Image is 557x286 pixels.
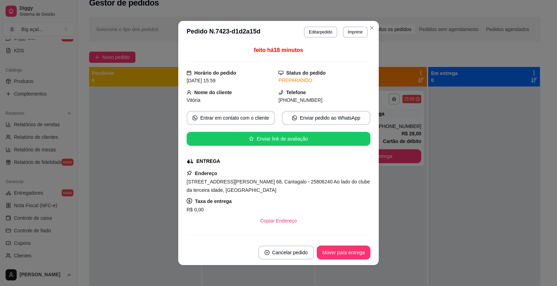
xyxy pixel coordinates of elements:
[195,171,217,176] strong: Endereço
[187,198,192,204] span: dollar
[195,198,232,204] strong: Taxa de entrega
[278,70,283,75] span: desktop
[194,90,232,95] strong: Nome do cliente
[317,246,370,259] button: Mover para entrega
[254,214,302,228] button: Copiar Endereço
[265,250,269,255] span: close-circle
[196,158,220,165] div: ENTREGA
[249,136,254,141] span: star
[258,246,314,259] button: close-circleCancelar pedido
[254,47,303,53] span: feito há 18 minutos
[187,70,191,75] span: calendar
[187,97,200,103] span: Vitória
[292,115,297,120] span: whats-app
[278,90,283,95] span: phone
[193,115,197,120] span: whats-app
[366,22,377,33] button: Close
[187,111,275,125] button: whats-appEntrar em contato com o cliente
[187,170,192,176] span: pushpin
[282,111,370,125] button: whats-appEnviar pedido ao WhatsApp
[187,27,260,38] h3: Pedido N. 7423-d1d2a15d
[187,78,215,83] span: [DATE] 15:59
[286,70,326,76] strong: Status do pedido
[278,77,370,84] div: PREPARANDO
[187,207,204,212] span: R$ 0,00
[187,90,191,95] span: user
[304,27,337,38] button: Editarpedido
[187,179,370,193] span: [STREET_ADDRESS][PERSON_NAME] 68, Cantagalo - 25806240 Ao lado do clube da terceira idade, [GEOGR...
[187,132,370,146] button: starEnviar link de avaliação
[278,97,322,103] span: [PHONE_NUMBER]
[286,90,306,95] strong: Telefone
[194,70,236,76] strong: Horário do pedido
[343,27,368,38] button: Imprimir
